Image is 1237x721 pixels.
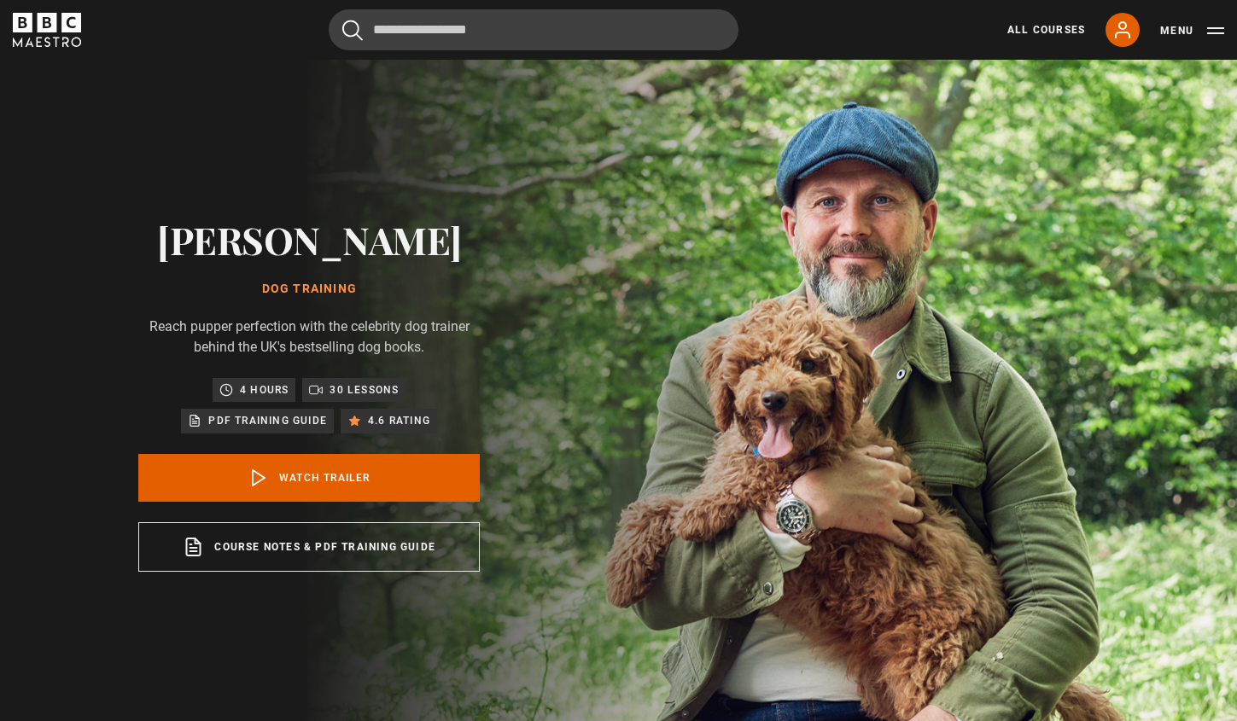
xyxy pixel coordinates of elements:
a: Watch Trailer [138,454,480,502]
p: 4 hours [240,381,289,398]
p: 4.6 rating [368,412,430,429]
p: PDF training guide [208,412,327,429]
a: All Courses [1007,22,1085,38]
h1: Dog Training [138,282,480,296]
button: Submit the search query [342,20,363,41]
button: Toggle navigation [1160,22,1224,39]
input: Search [329,9,738,50]
p: 30 lessons [330,381,399,398]
a: Course notes & PDF training guide [138,522,480,572]
h2: [PERSON_NAME] [138,218,480,261]
p: Reach pupper perfection with the celebrity dog trainer behind the UK's bestselling dog books. [138,317,480,358]
svg: BBC Maestro [13,13,81,47]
